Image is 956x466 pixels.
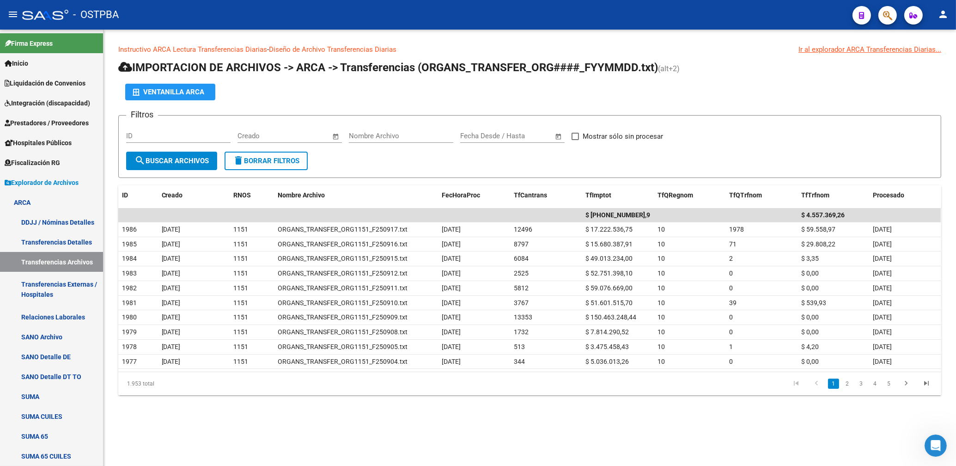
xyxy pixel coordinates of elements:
[801,270,819,277] span: $ 0,00
[840,376,854,392] li: page 2
[873,328,892,336] span: [DATE]
[122,328,137,336] span: 1979
[925,435,947,457] iframe: Intercom live chat
[438,185,510,205] datatable-header-cell: FecHoraProc
[514,299,529,307] span: 3767
[442,270,461,277] span: [DATE]
[514,226,532,233] span: 12496
[233,284,248,292] span: 1151
[233,155,244,166] mat-icon: delete
[873,191,904,199] span: Procesado
[873,240,892,248] span: [DATE]
[274,185,438,205] datatable-header-cell: Nombre Archivo
[514,328,529,336] span: 1732
[585,211,654,219] span: $ 10.518.236.358,95
[801,328,819,336] span: $ 0,00
[118,44,941,55] p: -
[162,226,181,233] span: [DATE]
[134,157,209,165] span: Buscar Archivos
[122,358,137,365] span: 1977
[5,138,72,148] span: Hospitales Públicos
[7,9,18,20] mat-icon: menu
[278,358,408,365] span: ORGANS_TRANSFER_ORG1151_F250904.txt
[658,284,665,292] span: 10
[233,255,248,262] span: 1151
[801,313,819,321] span: $ 0,00
[514,284,529,292] span: 5812
[278,255,408,262] span: ORGANS_TRANSFER_ORG1151_F250915.txt
[122,240,137,248] span: 1985
[162,255,181,262] span: [DATE]
[883,379,895,389] a: 5
[801,358,819,365] span: $ 0,00
[585,284,633,292] span: $ 59.076.669,00
[827,376,840,392] li: page 1
[278,284,408,292] span: ORGANS_TRANSFER_ORG1151_F250911.txt
[658,343,665,350] span: 10
[233,358,248,365] span: 1151
[162,240,181,248] span: [DATE]
[5,38,53,49] span: Firma Express
[554,131,564,142] button: Open calendar
[585,270,633,277] span: $ 52.751.398,10
[801,343,819,350] span: $ 4,20
[506,132,551,140] input: Fecha fin
[233,157,299,165] span: Borrar Filtros
[729,284,733,292] span: 0
[897,379,915,389] a: go to next page
[514,313,532,321] span: 13353
[870,379,881,389] a: 4
[230,185,274,205] datatable-header-cell: RNOS
[882,376,896,392] li: page 5
[442,240,461,248] span: [DATE]
[868,376,882,392] li: page 4
[658,299,665,307] span: 10
[808,379,825,389] a: go to previous page
[585,299,633,307] span: $ 51.601.515,70
[122,284,137,292] span: 1982
[118,185,158,205] datatable-header-cell: ID
[938,9,949,20] mat-icon: person
[73,5,119,25] span: - OSTPBA
[585,191,611,199] span: TfImptot
[658,226,665,233] span: 10
[873,313,892,321] span: [DATE]
[658,240,665,248] span: 10
[585,255,633,262] span: $ 49.013.234,00
[585,240,633,248] span: $ 15.680.387,91
[233,299,248,307] span: 1151
[162,313,181,321] span: [DATE]
[801,299,826,307] span: $ 539,93
[725,185,798,205] datatable-header-cell: TfQTrfnom
[269,45,396,54] a: Diseño de Archivo Transferencias Diarias
[460,132,498,140] input: Fecha inicio
[233,240,248,248] span: 1151
[225,152,308,170] button: Borrar Filtros
[118,61,658,74] span: IMPORTACION DE ARCHIVOS -> ARCA -> Transferencias (ORGANS_TRANSFER_ORG####_FYYMMDD.txt)
[798,185,870,205] datatable-header-cell: TfTrfnom
[658,328,665,336] span: 10
[233,270,248,277] span: 1151
[278,343,408,350] span: ORGANS_TRANSFER_ORG1151_F250905.txt
[729,191,762,199] span: TfQTrfnom
[798,44,941,55] div: Ir al explorador ARCA Transferencias Diarias...
[122,313,137,321] span: 1980
[118,45,267,54] a: Instructivo ARCA Lectura Transferencias Diarias
[873,299,892,307] span: [DATE]
[122,343,137,350] span: 1978
[869,185,941,205] datatable-header-cell: Procesado
[801,255,819,262] span: $ 3,35
[842,379,853,389] a: 2
[162,270,181,277] span: [DATE]
[873,343,892,350] span: [DATE]
[442,284,461,292] span: [DATE]
[122,191,128,199] span: ID
[658,255,665,262] span: 10
[442,313,461,321] span: [DATE]
[514,358,525,365] span: 344
[801,226,835,233] span: $ 59.558,97
[729,226,744,233] span: 1978
[162,284,181,292] span: [DATE]
[162,299,181,307] span: [DATE]
[514,270,529,277] span: 2525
